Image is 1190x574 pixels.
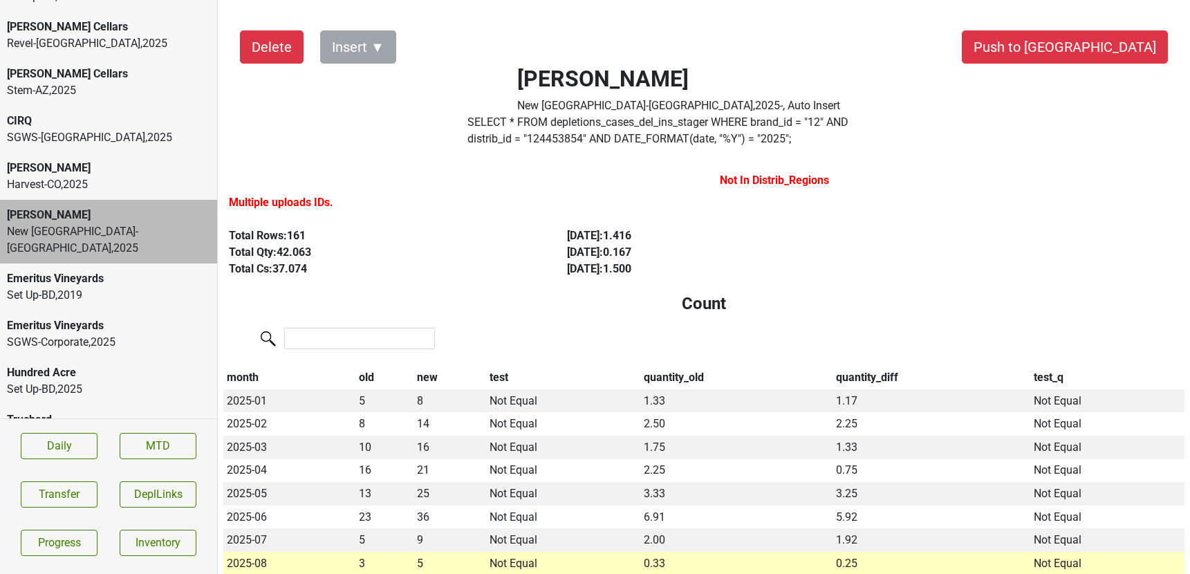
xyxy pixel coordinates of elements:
td: 5.92 [833,506,1030,529]
div: Revel-[GEOGRAPHIC_DATA] , 2025 [7,35,210,52]
td: 2025-02 [223,412,355,436]
div: Harvest-CO , 2025 [7,176,210,193]
th: test_q: activate to sort column ascending [1030,366,1184,389]
div: Set Up-BD , 2025 [7,381,210,398]
th: quantity_diff: activate to sort column ascending [833,366,1030,389]
td: Not Equal [486,436,640,459]
div: Emeritus Vineyards [7,317,210,334]
td: Not Equal [1030,389,1184,413]
td: 2025-01 [223,389,355,413]
button: DeplLinks [120,481,196,508]
td: 3.25 [833,482,1030,506]
th: old: activate to sort column ascending [355,366,413,389]
div: CIRQ [7,113,210,129]
td: 2025-07 [223,528,355,552]
td: 1.17 [833,389,1030,413]
a: Progress [21,530,97,556]
td: 3.33 [640,482,833,506]
div: Set Up-BD , 2019 [7,287,210,304]
td: Not Equal [486,482,640,506]
td: 9 [413,528,486,552]
td: 13 [355,482,413,506]
div: New [GEOGRAPHIC_DATA]-[GEOGRAPHIC_DATA] , 2025 - , Auto Insert [517,98,840,114]
div: [PERSON_NAME] [7,160,210,176]
div: Hundred Acre [7,364,210,381]
td: 23 [355,506,413,529]
td: 36 [413,506,486,529]
td: 1.92 [833,528,1030,552]
td: 21 [413,459,486,483]
td: 10 [355,436,413,459]
div: Truchard [7,411,210,428]
td: Not Equal [486,459,640,483]
td: Not Equal [486,528,640,552]
a: Daily [21,433,97,459]
td: 5 [355,528,413,552]
button: Transfer [21,481,97,508]
td: Not Equal [1030,459,1184,483]
td: 2025-04 [223,459,355,483]
div: Total Rows: 161 [229,228,535,244]
button: Insert ▼ [320,30,396,64]
td: 14 [413,412,486,436]
div: Total Cs: 37.074 [229,261,535,277]
div: [PERSON_NAME] [7,207,210,223]
a: MTD [120,433,196,459]
div: Stem-AZ , 2025 [7,82,210,99]
td: 16 [413,436,486,459]
td: Not Equal [486,412,640,436]
label: Not In Distrib_Regions [720,172,829,189]
td: 2.25 [833,412,1030,436]
td: Not Equal [1030,412,1184,436]
td: Not Equal [1030,528,1184,552]
td: 8 [413,389,486,413]
button: Push to [GEOGRAPHIC_DATA] [962,30,1168,64]
td: 25 [413,482,486,506]
div: [DATE] : 1.416 [567,228,873,244]
div: [PERSON_NAME] Cellars [7,19,210,35]
td: 2.25 [640,459,833,483]
td: 8 [355,412,413,436]
td: Not Equal [1030,506,1184,529]
td: 1.33 [833,436,1030,459]
td: 1.75 [640,436,833,459]
td: 2.00 [640,528,833,552]
div: [PERSON_NAME] Cellars [7,66,210,82]
td: 1.33 [640,389,833,413]
label: Click to copy query [467,114,891,147]
h4: Count [234,294,1173,314]
td: Not Equal [486,506,640,529]
div: [DATE] : 0.167 [567,244,873,261]
a: Inventory [120,530,196,556]
td: 2025-06 [223,506,355,529]
div: Total Qty: 42.063 [229,244,535,261]
label: Multiple uploads IDs. [229,194,333,211]
th: test: activate to sort column ascending [486,366,640,389]
div: SGWS-Corporate , 2025 [7,334,210,351]
td: Not Equal [1030,436,1184,459]
td: 2.50 [640,412,833,436]
td: 0.75 [833,459,1030,483]
div: [DATE] : 1.500 [567,261,873,277]
h2: [PERSON_NAME] [517,66,840,92]
td: Not Equal [486,389,640,413]
td: 16 [355,459,413,483]
td: 6.91 [640,506,833,529]
button: Delete [240,30,304,64]
th: month: activate to sort column descending [223,366,355,389]
th: new: activate to sort column ascending [413,366,486,389]
td: Not Equal [1030,482,1184,506]
div: Emeritus Vineyards [7,270,210,287]
div: SGWS-[GEOGRAPHIC_DATA] , 2025 [7,129,210,146]
th: quantity_old: activate to sort column ascending [640,366,833,389]
div: New [GEOGRAPHIC_DATA]-[GEOGRAPHIC_DATA] , 2025 [7,223,210,257]
td: 2025-05 [223,482,355,506]
td: 2025-03 [223,436,355,459]
td: 5 [355,389,413,413]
